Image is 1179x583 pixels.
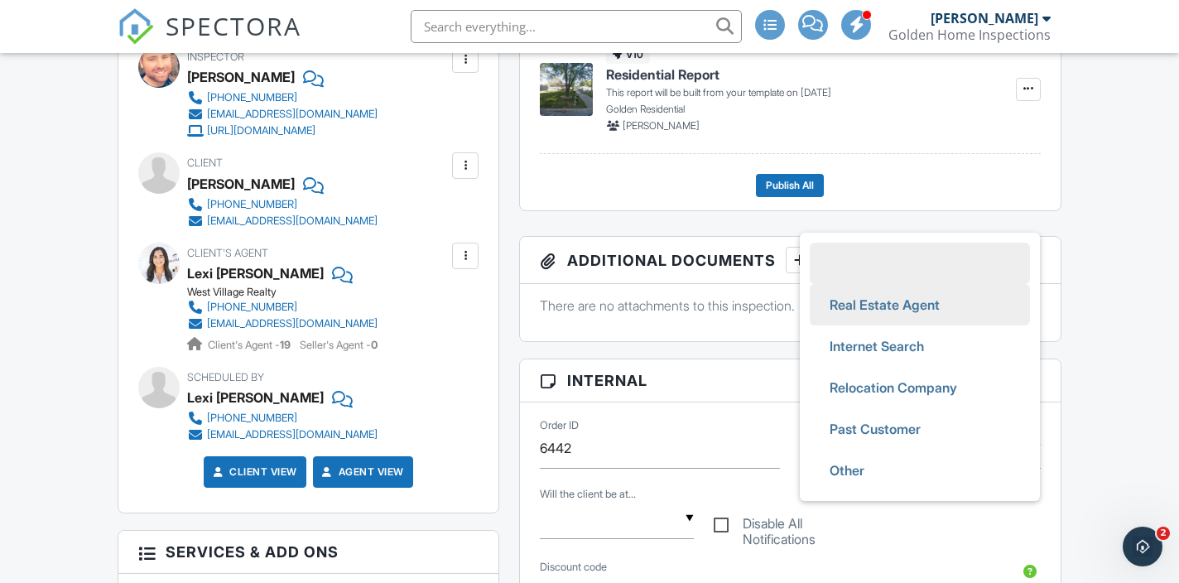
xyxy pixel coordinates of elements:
[187,171,295,196] div: [PERSON_NAME]
[816,367,970,408] span: Relocation Company
[207,124,315,137] div: [URL][DOMAIN_NAME]
[187,51,244,63] span: Inspector
[540,418,579,433] label: Order ID
[319,464,404,480] a: Agent View
[816,408,934,450] span: Past Customer
[187,261,324,286] a: Lexi [PERSON_NAME]
[888,26,1051,43] div: Golden Home Inspections
[187,286,391,299] div: West Village Realty
[208,339,293,351] span: Client's Agent -
[187,106,378,123] a: [EMAIL_ADDRESS][DOMAIN_NAME]
[187,213,378,229] a: [EMAIL_ADDRESS][DOMAIN_NAME]
[540,296,1041,315] p: There are no attachments to this inspection.
[816,450,878,491] span: Other
[209,464,297,480] a: Client View
[187,426,378,443] a: [EMAIL_ADDRESS][DOMAIN_NAME]
[207,198,297,211] div: [PHONE_NUMBER]
[118,22,301,57] a: SPECTORA
[166,8,301,43] span: SPECTORA
[816,284,953,325] span: Real Estate Agent
[207,301,297,314] div: [PHONE_NUMBER]
[187,89,378,106] a: [PHONE_NUMBER]
[714,516,868,537] label: Disable All Notifications
[207,108,378,121] div: [EMAIL_ADDRESS][DOMAIN_NAME]
[118,8,154,45] img: The Best Home Inspection Software - Spectora
[786,247,846,273] div: New
[1157,527,1170,540] span: 2
[187,196,378,213] a: [PHONE_NUMBER]
[187,247,268,259] span: Client's Agent
[207,91,297,104] div: [PHONE_NUMBER]
[187,316,378,332] a: [EMAIL_ADDRESS][DOMAIN_NAME]
[187,385,324,410] div: Lexi [PERSON_NAME]
[816,325,937,367] span: Internet Search
[187,371,264,383] span: Scheduled By
[187,157,223,169] span: Client
[187,410,378,426] a: [PHONE_NUMBER]
[1123,527,1162,566] iframe: Intercom live chat
[520,237,1061,284] h3: Additional Documents
[118,531,498,574] h3: Services & Add ons
[371,339,378,351] strong: 0
[300,339,378,351] span: Seller's Agent -
[520,359,1061,402] h3: Internal
[207,428,378,441] div: [EMAIL_ADDRESS][DOMAIN_NAME]
[411,10,742,43] input: Search everything...
[540,487,636,502] label: Will the client be attending?
[187,65,295,89] div: [PERSON_NAME]
[207,214,378,228] div: [EMAIL_ADDRESS][DOMAIN_NAME]
[931,10,1038,26] div: [PERSON_NAME]
[207,317,378,330] div: [EMAIL_ADDRESS][DOMAIN_NAME]
[187,123,378,139] a: [URL][DOMAIN_NAME]
[207,412,297,425] div: [PHONE_NUMBER]
[540,560,607,575] label: Discount code
[187,299,378,316] a: [PHONE_NUMBER]
[280,339,291,351] strong: 19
